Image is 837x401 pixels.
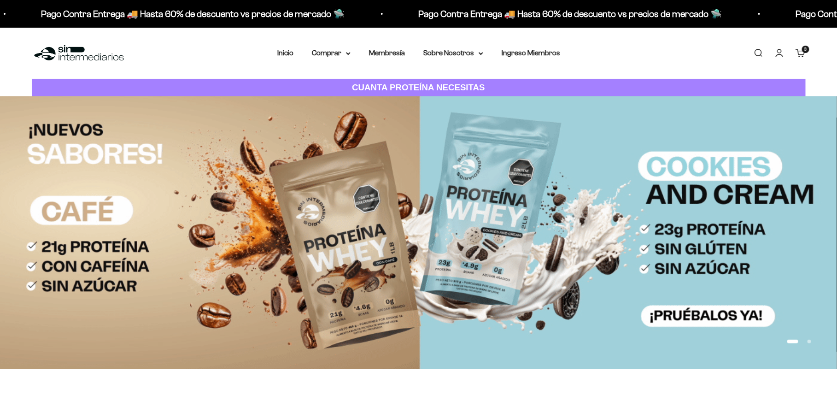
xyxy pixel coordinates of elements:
a: CUANTA PROTEÍNA NECESITAS [32,79,806,97]
a: Inicio [277,49,293,57]
summary: Sobre Nosotros [423,47,483,59]
p: Pago Contra Entrega 🚚 Hasta 60% de descuento vs precios de mercado 🛸 [37,6,340,21]
span: 3 [804,47,807,52]
a: Ingreso Miembros [502,49,560,57]
p: Pago Contra Entrega 🚚 Hasta 60% de descuento vs precios de mercado 🛸 [414,6,718,21]
summary: Comprar [312,47,351,59]
strong: CUANTA PROTEÍNA NECESITAS [352,83,485,92]
a: Membresía [369,49,405,57]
